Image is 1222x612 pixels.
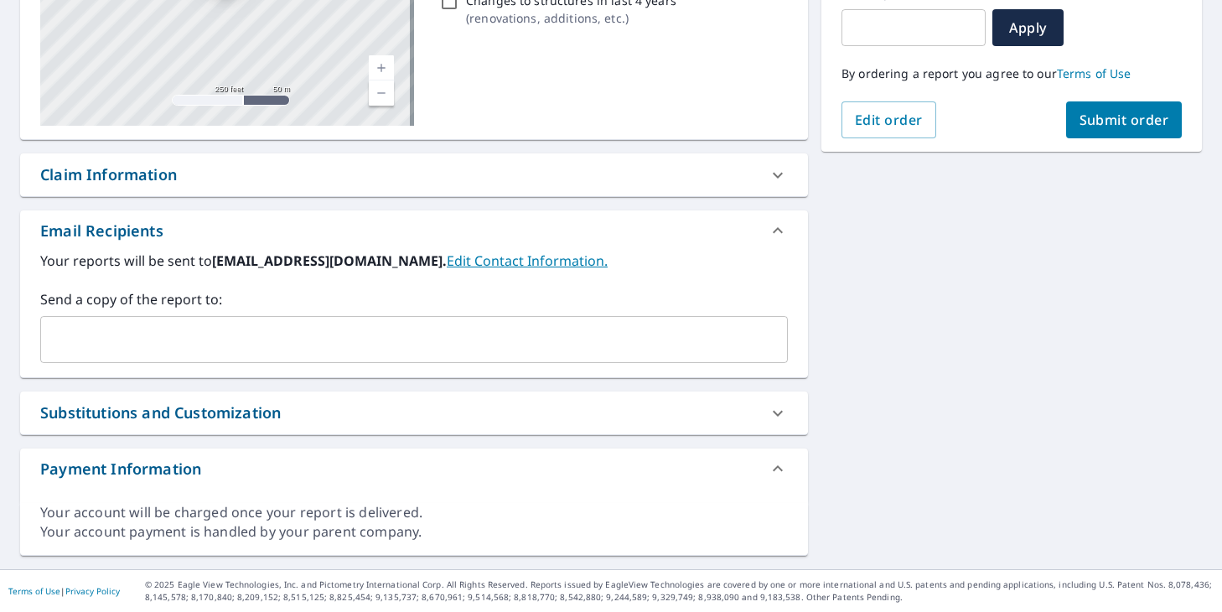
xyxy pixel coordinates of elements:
label: Your reports will be sent to [40,251,788,271]
div: Payment Information [40,458,201,480]
p: By ordering a report you agree to our [841,66,1182,81]
a: Terms of Use [8,585,60,597]
div: Payment Information [20,449,808,489]
div: Your account payment is handled by your parent company. [40,522,788,542]
a: Terms of Use [1057,65,1131,81]
button: Edit order [841,101,936,138]
a: Privacy Policy [65,585,120,597]
b: [EMAIL_ADDRESS][DOMAIN_NAME]. [212,252,447,270]
span: Apply [1006,18,1050,37]
div: Email Recipients [20,210,808,251]
div: Claim Information [40,163,177,186]
a: EditContactInfo [447,252,608,270]
span: Edit order [855,111,923,129]
div: Claim Information [20,153,808,196]
button: Submit order [1066,101,1183,138]
span: Submit order [1080,111,1169,129]
p: | [8,586,120,596]
div: Email Recipients [40,220,163,242]
div: Substitutions and Customization [20,392,808,434]
p: © 2025 Eagle View Technologies, Inc. and Pictometry International Corp. All Rights Reserved. Repo... [145,578,1214,604]
a: Current Level 17, Zoom Out [369,80,394,106]
label: Send a copy of the report to: [40,289,788,309]
div: Substitutions and Customization [40,402,281,424]
div: Your account will be charged once your report is delivered. [40,503,788,522]
button: Apply [992,9,1064,46]
a: Current Level 17, Zoom In [369,55,394,80]
p: ( renovations, additions, etc. ) [466,9,676,27]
